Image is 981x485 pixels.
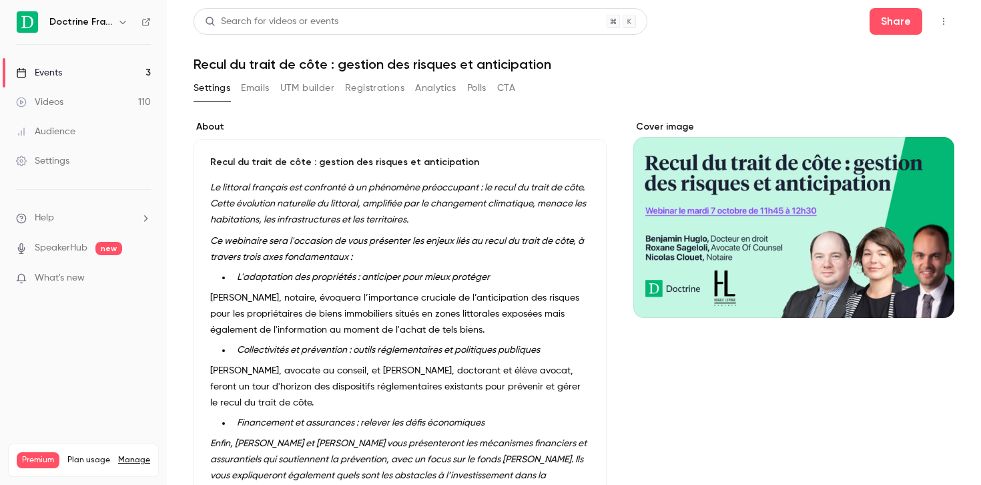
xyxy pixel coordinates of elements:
li: help-dropdown-opener [16,211,151,225]
p: [PERSON_NAME], avocate au conseil, et [PERSON_NAME], doctorant et élève avocat, feront un tour d'... [210,363,590,411]
iframe: Noticeable Trigger [135,273,151,285]
button: CTA [497,77,515,99]
div: Search for videos or events [205,15,338,29]
p: [PERSON_NAME], notaire, évoquera l’importance cruciale de l’anticipation des risques pour les pro... [210,290,590,338]
section: Cover image [633,120,954,318]
p: Recul du trait de côte : gestion des risques et anticipation [210,156,590,169]
img: Doctrine France [17,11,38,33]
span: Plan usage [67,455,110,466]
a: SpeakerHub [35,241,87,255]
div: Events [16,66,62,79]
span: Help [35,211,54,225]
button: UTM builder [280,77,334,99]
a: Manage [118,455,150,466]
em: Financement et assurances : relever les défis économiques [237,418,484,428]
em: Collectivités et prévention : outils réglementaires et politiques publiques [237,345,540,355]
button: Settings [194,77,230,99]
div: Settings [16,154,69,168]
button: Polls [467,77,486,99]
label: About [194,120,607,134]
em: L'adaptation des propriétés : anticiper pour mieux protéger [237,273,490,282]
button: Share [870,8,922,35]
span: What's new [35,271,85,285]
em: Ce webinaire sera l'occasion de vous présenter les enjeux liés au recul du trait de côte, à trave... [210,236,584,262]
div: Videos [16,96,63,109]
button: Registrations [345,77,404,99]
label: Cover image [633,120,954,134]
em: Le littoral français est confronté à un phénomène préoccupant : le recul du trait de côte. Cette ... [210,183,586,224]
h1: Recul du trait de côte : gestion des risques et anticipation [194,56,954,72]
button: Analytics [415,77,456,99]
span: new [95,242,122,255]
span: Premium [17,452,59,468]
button: Emails [241,77,269,99]
h6: Doctrine France [49,15,112,29]
div: Audience [16,125,75,138]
